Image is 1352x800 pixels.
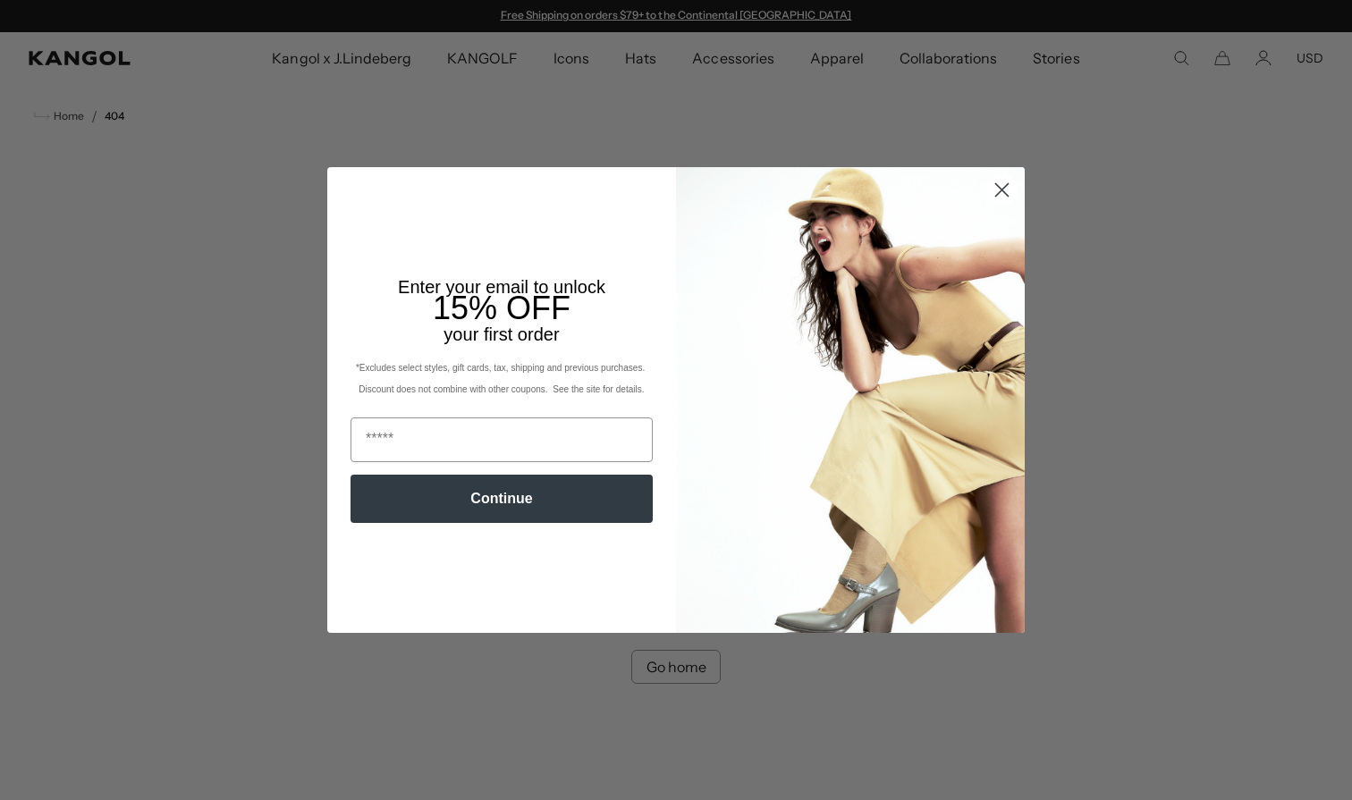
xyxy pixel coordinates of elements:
[351,475,653,523] button: Continue
[351,417,653,462] input: Email
[356,363,647,394] span: *Excludes select styles, gift cards, tax, shipping and previous purchases. Discount does not comb...
[398,277,605,297] span: Enter your email to unlock
[433,290,570,326] span: 15% OFF
[986,174,1018,206] button: Close dialog
[676,167,1025,632] img: 93be19ad-e773-4382-80b9-c9d740c9197f.jpeg
[444,324,559,344] span: your first order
